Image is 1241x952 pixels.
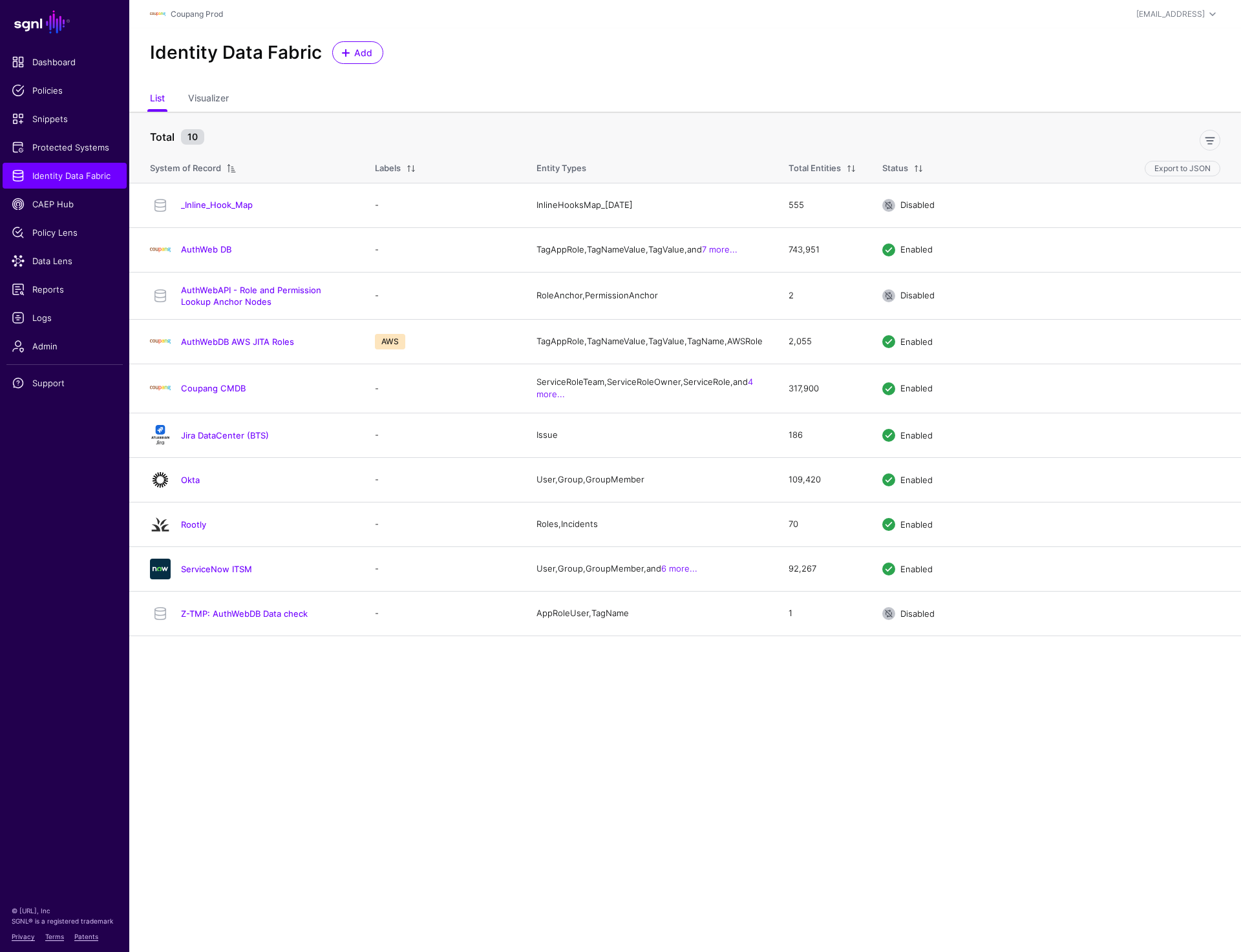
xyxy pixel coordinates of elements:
td: - [362,546,524,591]
a: Policy Lens [3,220,127,245]
img: svg+xml;base64,PHN2ZyBpZD0iTG9nbyIgeG1sbnM9Imh0dHA6Ly93d3cudzMub3JnLzIwMDAvc3ZnIiB3aWR0aD0iMTIxLj... [150,6,165,22]
span: Entity Types [536,163,586,173]
a: 6 more... [661,563,697,574]
a: Rootly [181,519,206,530]
a: Visualizer [188,87,229,112]
td: - [362,183,524,227]
span: Logs [12,311,118,324]
td: Roles, Incidents [524,502,776,546]
a: Okta [181,475,200,485]
td: User, Group, GroupMember [524,457,776,502]
div: Labels [375,162,401,175]
span: Snippets [12,112,118,125]
span: Identity Data Fabric [12,169,118,182]
td: 555 [776,183,869,227]
a: Add [332,41,383,64]
div: System of Record [150,162,221,175]
a: AuthWeb DB [181,244,231,254]
td: 109,420 [776,457,869,502]
img: svg+xml;base64,PHN2ZyB3aWR0aD0iMjQiIGhlaWdodD0iMjQiIHZpZXdCb3g9IjAgMCAyNCAyNCIgZmlsbD0ibm9uZSIgeG... [150,514,171,535]
a: AuthWebAPI - Role and Permission Lookup Anchor Nodes [181,285,321,307]
small: 10 [181,129,204,145]
a: ServiceNow ITSM [181,564,252,574]
span: Reports [12,283,118,296]
a: Terms [45,933,64,940]
h2: Identity Data Fabric [150,42,322,64]
img: svg+xml;base64,PHN2ZyB3aWR0aD0iNjQiIGhlaWdodD0iNjQiIHZpZXdCb3g9IjAgMCA2NCA2NCIgZmlsbD0ibm9uZSIgeG... [150,559,171,579]
span: AWS [375,334,405,349]
a: Data Lens [3,248,127,274]
td: 2 [776,272,869,319]
span: Disabled [900,200,935,210]
strong: Total [150,130,175,143]
td: - [362,413,524,457]
span: Enabled [900,336,933,346]
td: 70 [776,502,869,546]
a: Coupang Prod [171,9,223,19]
a: Protected Systems [3,134,127,160]
button: Export to JSON [1145,161,1220,176]
td: InlineHooksMap_[DATE] [524,183,776,227]
img: svg+xml;base64,PHN2ZyB3aWR0aD0iNjQiIGhlaWdodD0iNjQiIHZpZXdCb3g9IjAgMCA2NCA2NCIgZmlsbD0ibm9uZSIgeG... [150,470,171,490]
img: svg+xml;base64,PHN2ZyB3aWR0aD0iMTQxIiBoZWlnaHQ9IjE2NCIgdmlld0JveD0iMCAwIDE0MSAxNjQiIGZpbGw9Im5vbm... [150,425,171,446]
td: - [362,591,524,636]
a: 7 more... [702,244,737,254]
td: AppRoleUser, TagName [524,591,776,636]
td: - [362,227,524,272]
span: Enabled [900,383,933,393]
a: Z-TMP: AuthWebDB Data check [181,608,308,619]
td: - [362,364,524,413]
td: 92,267 [776,546,869,591]
a: CAEP Hub [3,191,127,217]
a: Dashboard [3,49,127,75]
span: Data Lens [12,254,118,267]
span: Dashboard [12,56,118,68]
a: _Inline_Hook_Map [181,200,253,210]
img: svg+xml;base64,PHN2ZyBpZD0iTG9nbyIgeG1sbnM9Imh0dHA6Ly93d3cudzMub3JnLzIwMDAvc3ZnIiB3aWR0aD0iMTIxLj... [150,378,171,398]
img: svg+xml;base64,PHN2ZyBpZD0iTG9nbyIgeG1sbnM9Imh0dHA6Ly93d3cudzMub3JnLzIwMDAvc3ZnIiB3aWR0aD0iMTIxLj... [150,331,171,352]
div: Status [882,162,908,175]
td: RoleAnchor, PermissionAnchor [524,272,776,319]
p: SGNL® is a registered trademark [12,916,118,926]
td: 2,055 [776,319,869,364]
span: Disabled [900,608,935,618]
span: Enabled [900,519,933,529]
span: Support [12,377,118,389]
img: svg+xml;base64,PHN2ZyBpZD0iTG9nbyIgeG1sbnM9Imh0dHA6Ly93d3cudzMub3JnLzIwMDAvc3ZnIiB3aWR0aD0iMTIxLj... [150,240,171,260]
td: 317,900 [776,364,869,413]
span: CAEP Hub [12,198,118,211]
span: Add [353,46,374,59]
a: AuthWebDB AWS JITA Roles [181,336,294,347]
td: TagAppRole, TagNameValue, TagValue, TagName, AWSRole [524,319,776,364]
span: Enabled [900,429,933,440]
span: Enabled [900,474,933,484]
span: Admin [12,340,118,353]
span: Policies [12,84,118,97]
a: Coupang CMDB [181,383,246,393]
a: Jira DataCenter (BTS) [181,430,269,440]
span: Policy Lens [12,226,118,239]
a: Snippets [3,106,127,132]
a: Reports [3,276,127,302]
a: Logs [3,305,127,331]
a: SGNL [8,8,122,36]
a: Identity Data Fabric [3,163,127,189]
span: Enabled [900,244,933,254]
span: Enabled [900,563,933,574]
span: Protected Systems [12,141,118,154]
div: [EMAIL_ADDRESS] [1136,8,1205,20]
td: 1 [776,591,869,636]
p: © [URL], Inc [12,905,118,916]
div: Total Entities [789,162,841,175]
span: Disabled [900,290,935,300]
td: - [362,272,524,319]
a: Admin [3,333,127,359]
td: - [362,457,524,502]
td: ServiceRoleTeam, ServiceRoleOwner, ServiceRole, and [524,364,776,413]
td: TagAppRole, TagNameValue, TagValue, and [524,227,776,272]
td: User, Group, GroupMember, and [524,546,776,591]
a: Patents [74,933,98,940]
td: 186 [776,413,869,457]
td: 743,951 [776,227,869,272]
td: - [362,502,524,546]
